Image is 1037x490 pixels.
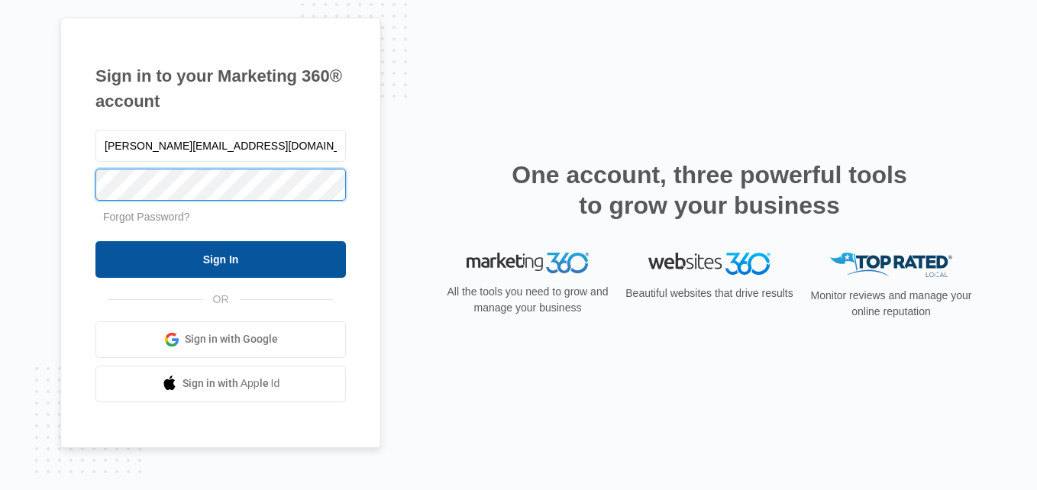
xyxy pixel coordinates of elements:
h2: One account, three powerful tools to grow your business [507,160,912,221]
a: Sign in with Google [95,321,346,358]
p: All the tools you need to grow and manage your business [442,284,613,316]
span: Sign in with Apple Id [183,376,280,392]
input: Sign In [95,241,346,278]
a: Forgot Password? [103,211,190,223]
h1: Sign in to your Marketing 360® account [95,63,346,114]
img: Top Rated Local [830,253,952,278]
input: Email [95,130,346,162]
span: Sign in with Google [185,331,278,347]
img: Marketing 360 [467,253,589,274]
p: Monitor reviews and manage your online reputation [806,288,977,320]
p: Beautiful websites that drive results [624,285,795,301]
img: Websites 360 [648,253,770,275]
a: Sign in with Apple Id [95,366,346,402]
span: OR [202,292,240,308]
